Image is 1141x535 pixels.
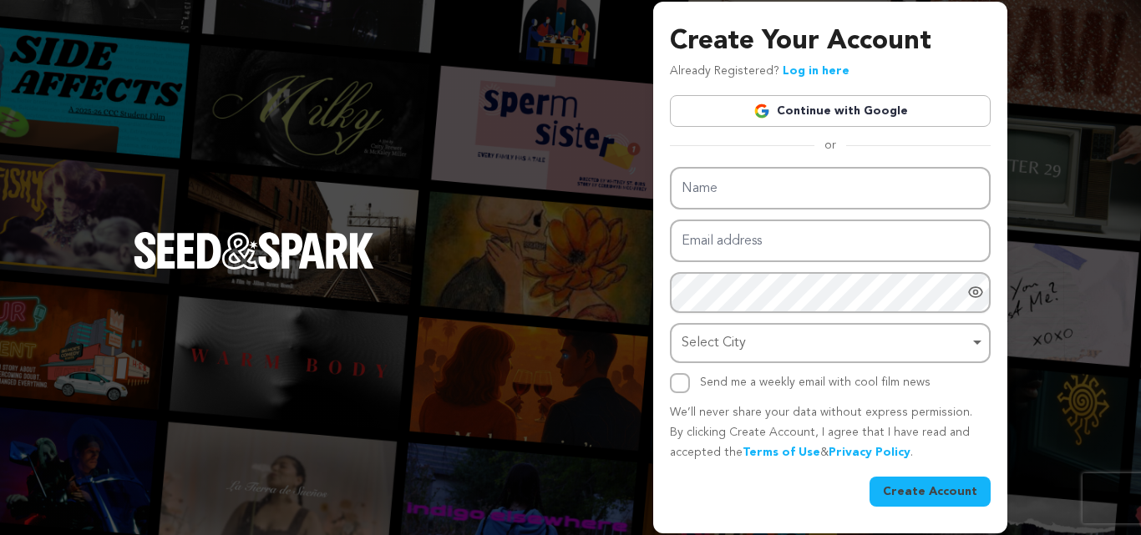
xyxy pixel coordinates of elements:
[134,232,374,269] img: Seed&Spark Logo
[743,447,820,458] a: Terms of Use
[753,103,770,119] img: Google logo
[682,331,969,356] div: Select City
[700,376,931,388] label: Send me a weekly email with cool film news
[967,284,984,300] a: Show password as plain text. Warning: this will display your password on the screen.
[670,220,991,262] input: Email address
[814,137,846,154] span: or
[134,232,374,302] a: Seed&Spark Homepage
[670,95,991,127] a: Continue with Google
[670,22,991,62] h3: Create Your Account
[783,65,849,77] a: Log in here
[670,62,849,82] p: Already Registered?
[829,447,910,458] a: Privacy Policy
[670,167,991,209] input: Name
[870,477,991,507] button: Create Account
[670,403,991,462] p: We’ll never share your data without express permission. By clicking Create Account, I agree that ...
